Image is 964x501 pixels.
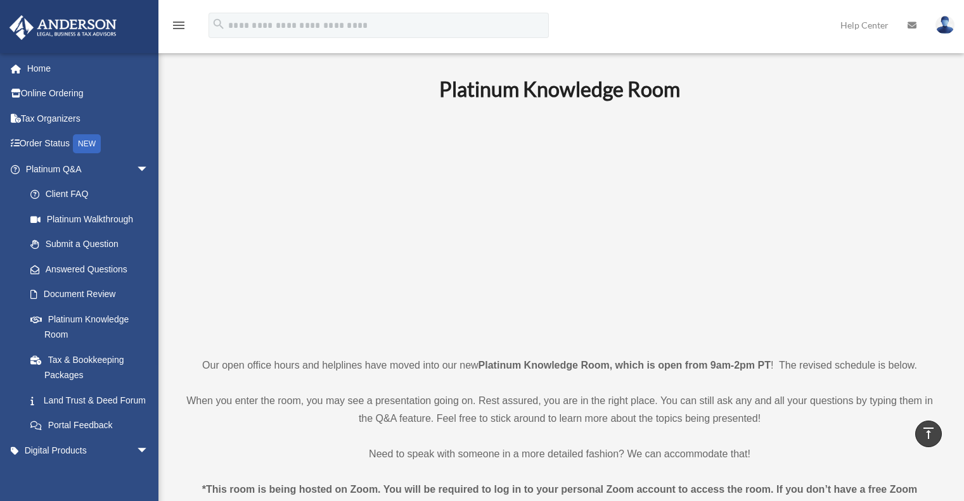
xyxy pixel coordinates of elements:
[171,18,186,33] i: menu
[18,232,168,257] a: Submit a Question
[18,347,168,388] a: Tax & Bookkeeping Packages
[171,22,186,33] a: menu
[370,119,750,333] iframe: 231110_Toby_KnowledgeRoom
[9,81,168,106] a: Online Ordering
[136,438,162,464] span: arrow_drop_down
[18,388,168,413] a: Land Trust & Deed Forum
[181,392,939,428] p: When you enter the room, you may see a presentation going on. Rest assured, you are in the right ...
[9,56,168,81] a: Home
[212,17,226,31] i: search
[136,156,162,182] span: arrow_drop_down
[921,426,936,441] i: vertical_align_top
[18,307,162,347] a: Platinum Knowledge Room
[439,77,680,101] b: Platinum Knowledge Room
[18,282,168,307] a: Document Review
[18,413,168,438] a: Portal Feedback
[9,438,168,463] a: Digital Productsarrow_drop_down
[479,360,771,371] strong: Platinum Knowledge Room, which is open from 9am-2pm PT
[73,134,101,153] div: NEW
[181,357,939,374] p: Our open office hours and helplines have moved into our new ! The revised schedule is below.
[181,445,939,463] p: Need to speak with someone in a more detailed fashion? We can accommodate that!
[9,131,168,157] a: Order StatusNEW
[6,15,120,40] img: Anderson Advisors Platinum Portal
[915,421,942,447] a: vertical_align_top
[9,156,168,182] a: Platinum Q&Aarrow_drop_down
[18,206,168,232] a: Platinum Walkthrough
[9,106,168,131] a: Tax Organizers
[18,182,168,207] a: Client FAQ
[935,16,954,34] img: User Pic
[18,257,168,282] a: Answered Questions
